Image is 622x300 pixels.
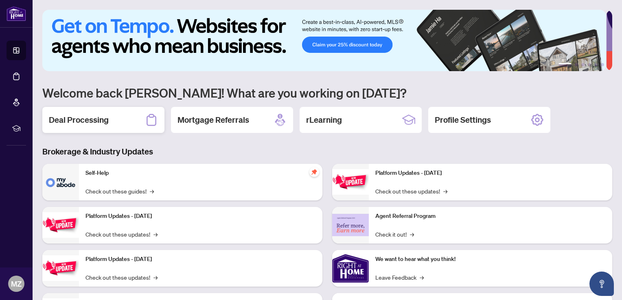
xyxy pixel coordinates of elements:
a: Check it out!→ [375,230,414,239]
p: Platform Updates - [DATE] [85,255,316,264]
h2: rLearning [306,114,342,126]
button: 2 [575,63,578,66]
button: 3 [581,63,585,66]
h2: Deal Processing [49,114,109,126]
img: Platform Updates - September 16, 2025 [42,212,79,238]
span: → [153,273,158,282]
span: → [443,187,447,196]
p: Platform Updates - [DATE] [85,212,316,221]
img: Slide 0 [42,10,606,71]
img: Agent Referral Program [332,214,369,236]
img: logo [7,6,26,21]
button: Open asap [589,272,614,296]
h3: Brokerage & Industry Updates [42,146,612,157]
button: 1 [558,63,572,66]
span: → [420,273,424,282]
p: We want to hear what you think! [375,255,606,264]
a: Check out these updates!→ [85,230,158,239]
a: Leave Feedback→ [375,273,424,282]
img: Platform Updates - July 21, 2025 [42,255,79,281]
img: We want to hear what you think! [332,250,369,287]
span: MZ [11,278,22,289]
h2: Mortgage Referrals [177,114,249,126]
img: Platform Updates - June 23, 2025 [332,169,369,195]
p: Self-Help [85,169,316,178]
a: Check out these updates!→ [85,273,158,282]
button: 6 [601,63,604,66]
button: 4 [588,63,591,66]
button: 5 [594,63,598,66]
span: → [153,230,158,239]
p: Platform Updates - [DATE] [375,169,606,178]
p: Agent Referral Program [375,212,606,221]
span: → [410,230,414,239]
span: → [150,187,154,196]
a: Check out these updates!→ [375,187,447,196]
h2: Profile Settings [435,114,491,126]
h1: Welcome back [PERSON_NAME]! What are you working on [DATE]? [42,85,612,100]
img: Self-Help [42,164,79,200]
a: Check out these guides!→ [85,187,154,196]
span: pushpin [309,167,319,177]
